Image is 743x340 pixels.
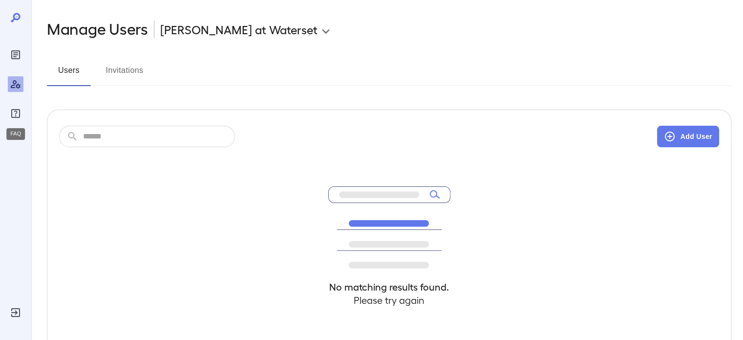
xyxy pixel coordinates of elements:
h4: No matching results found. [328,280,450,294]
button: Invitations [103,63,147,86]
p: [PERSON_NAME] at Waterset [160,22,318,37]
h2: Manage Users [47,20,148,39]
div: FAQ [6,128,25,140]
button: Add User [657,126,719,147]
div: FAQ [8,106,23,121]
div: Manage Users [8,76,23,92]
div: Log Out [8,305,23,320]
h4: Please try again [328,294,450,307]
div: Reports [8,47,23,63]
button: Users [47,63,91,86]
